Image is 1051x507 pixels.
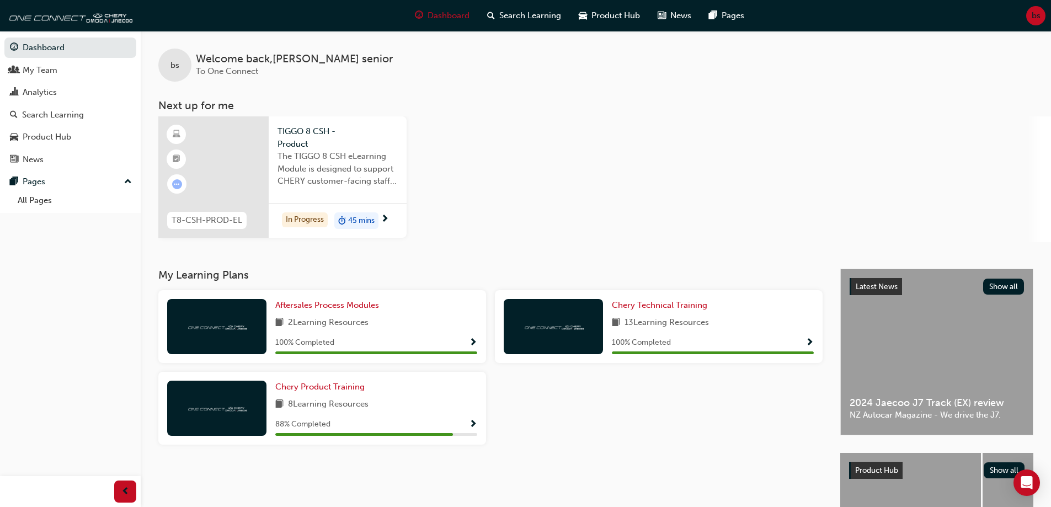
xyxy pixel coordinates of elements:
a: Dashboard [4,38,136,58]
a: car-iconProduct Hub [570,4,649,27]
span: Welcome back , [PERSON_NAME] senior [196,53,393,66]
span: 8 Learning Resources [288,398,369,412]
button: bs [1026,6,1045,25]
h3: My Learning Plans [158,269,823,281]
button: Show all [983,279,1025,295]
button: Show all [984,462,1025,478]
a: Product HubShow all [849,462,1025,479]
span: 2024 Jaecoo J7 Track (EX) review [850,397,1024,409]
span: pages-icon [10,177,18,187]
a: Search Learning [4,105,136,125]
span: The TIGGO 8 CSH eLearning Module is designed to support CHERY customer-facing staff with the prod... [278,150,398,188]
span: 13 Learning Resources [625,316,709,330]
button: Pages [4,172,136,192]
a: All Pages [13,192,136,209]
span: 2 Learning Resources [288,316,369,330]
span: bs [170,59,179,72]
span: search-icon [10,110,18,120]
span: book-icon [612,316,620,330]
span: News [670,9,691,22]
span: Show Progress [469,420,477,430]
div: My Team [23,64,57,77]
button: Show Progress [469,418,477,431]
a: News [4,150,136,170]
a: T8-CSH-PROD-ELTIGGO 8 CSH - ProductThe TIGGO 8 CSH eLearning Module is designed to support CHERY ... [158,116,407,238]
a: Chery Technical Training [612,299,712,312]
span: learningResourceType_ELEARNING-icon [173,127,180,142]
img: oneconnect [186,403,247,413]
span: Pages [722,9,744,22]
span: 45 mins [348,215,375,227]
span: guage-icon [415,9,423,23]
span: bs [1032,9,1041,22]
span: 100 % Completed [612,337,671,349]
span: book-icon [275,398,284,412]
span: learningRecordVerb_ATTEMPT-icon [172,179,182,189]
a: Product Hub [4,127,136,147]
span: chart-icon [10,88,18,98]
a: Latest NewsShow all2024 Jaecoo J7 Track (EX) reviewNZ Autocar Magazine - We drive the J7. [840,269,1033,435]
a: news-iconNews [649,4,700,27]
a: Analytics [4,82,136,103]
a: search-iconSearch Learning [478,4,570,27]
span: car-icon [10,132,18,142]
span: Product Hub [855,466,898,475]
div: Pages [23,175,45,188]
span: Show Progress [469,338,477,348]
span: Dashboard [428,9,470,22]
span: Search Learning [499,9,561,22]
a: Chery Product Training [275,381,369,393]
span: Product Hub [591,9,640,22]
div: Product Hub [23,131,71,143]
span: news-icon [658,9,666,23]
span: Show Progress [805,338,814,348]
span: car-icon [579,9,587,23]
span: TIGGO 8 CSH - Product [278,125,398,150]
span: guage-icon [10,43,18,53]
div: Search Learning [22,109,84,121]
span: duration-icon [338,214,346,228]
img: oneconnect [186,321,247,332]
span: Chery Product Training [275,382,365,392]
span: Latest News [856,282,898,291]
a: pages-iconPages [700,4,753,27]
span: book-icon [275,316,284,330]
span: news-icon [10,155,18,165]
span: T8-CSH-PROD-EL [172,214,242,227]
a: Aftersales Process Modules [275,299,383,312]
button: DashboardMy TeamAnalyticsSearch LearningProduct HubNews [4,35,136,172]
span: prev-icon [121,485,130,499]
img: oneconnect [523,321,584,332]
span: Aftersales Process Modules [275,300,379,310]
img: oneconnect [6,4,132,26]
span: pages-icon [709,9,717,23]
div: Open Intercom Messenger [1013,469,1040,496]
span: To One Connect [196,66,258,76]
div: In Progress [282,212,328,227]
a: Latest NewsShow all [850,278,1024,296]
a: My Team [4,60,136,81]
button: Show Progress [805,336,814,350]
span: up-icon [124,175,132,189]
span: people-icon [10,66,18,76]
span: 88 % Completed [275,418,330,431]
div: News [23,153,44,166]
span: 100 % Completed [275,337,334,349]
span: search-icon [487,9,495,23]
button: Show Progress [469,336,477,350]
span: next-icon [381,215,389,225]
span: NZ Autocar Magazine - We drive the J7. [850,409,1024,421]
div: Analytics [23,86,57,99]
span: Chery Technical Training [612,300,707,310]
span: booktick-icon [173,152,180,167]
a: guage-iconDashboard [406,4,478,27]
h3: Next up for me [141,99,1051,112]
